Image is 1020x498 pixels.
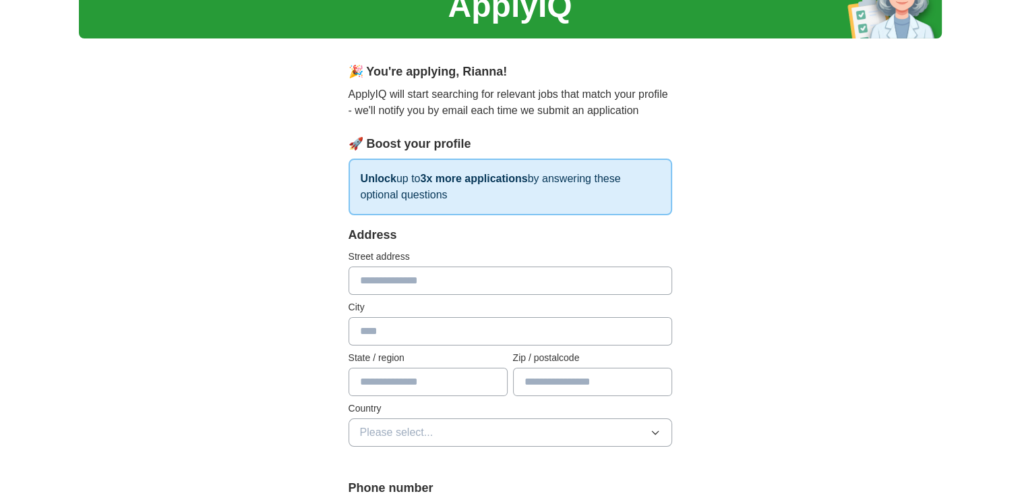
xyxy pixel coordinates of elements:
[349,418,672,447] button: Please select...
[349,135,672,153] div: 🚀 Boost your profile
[349,86,672,119] p: ApplyIQ will start searching for relevant jobs that match your profile - we'll notify you by emai...
[513,351,672,365] label: Zip / postalcode
[420,173,527,184] strong: 3x more applications
[349,63,672,81] div: 🎉 You're applying , Rianna !
[349,402,672,416] label: Country
[349,226,672,244] div: Address
[349,250,672,264] label: Street address
[349,351,508,365] label: State / region
[349,300,672,314] label: City
[349,159,672,215] p: up to by answering these optional questions
[361,173,396,184] strong: Unlock
[349,479,672,497] label: Phone number
[360,424,433,441] span: Please select...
